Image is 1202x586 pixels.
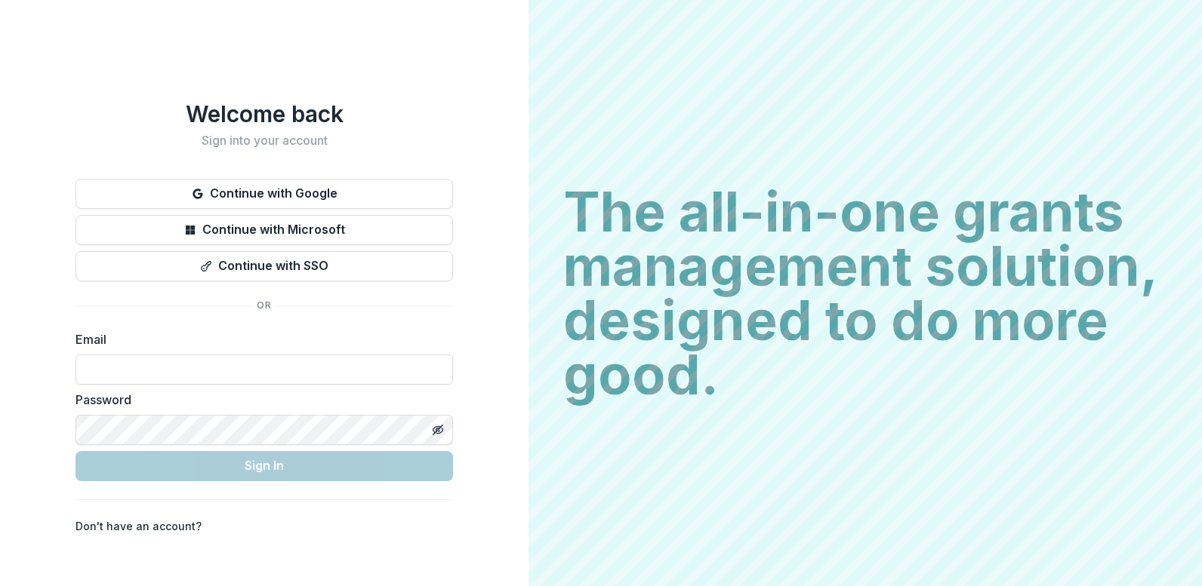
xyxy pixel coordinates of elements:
h1: Welcome back [76,100,453,127]
button: Continue with Google [76,179,453,209]
p: Don't have an account? [76,518,202,534]
label: Password [76,391,444,409]
label: Email [76,330,444,348]
button: Toggle password visibility [426,418,450,442]
button: Continue with Microsoft [76,215,453,245]
h2: Sign into your account [76,133,453,148]
button: Continue with SSO [76,251,453,281]
button: Sign In [76,451,453,481]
